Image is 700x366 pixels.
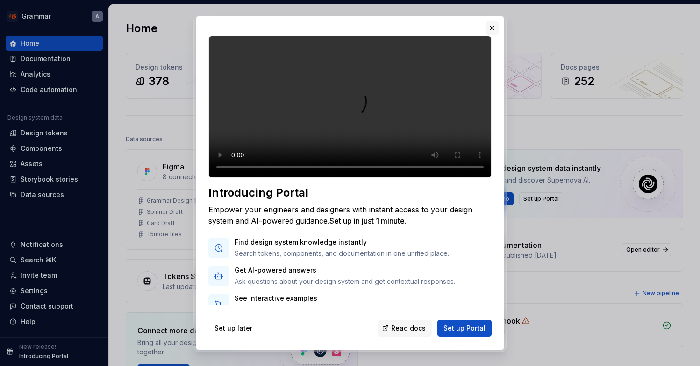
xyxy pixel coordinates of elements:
[437,320,492,337] button: Set up Portal
[214,324,252,333] span: Set up later
[329,216,407,225] span: Set up in just 1 minute.
[235,266,455,275] p: Get AI-powered answers
[378,320,432,337] a: Read docs
[235,294,457,303] p: See interactive examples
[443,324,486,333] span: Set up Portal
[235,249,449,258] p: Search tokens, components, and documentation in one unified place.
[235,305,457,314] p: Explore Storybook and Figma components with configurable properties.
[235,277,455,286] p: Ask questions about your design system and get contextual responses.
[208,185,492,200] div: Introducing Portal
[208,204,492,226] div: Empower your engineers and designers with instant access to your design system and AI-powered gui...
[391,324,426,333] span: Read docs
[208,320,258,337] button: Set up later
[235,238,449,247] p: Find design system knowledge instantly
